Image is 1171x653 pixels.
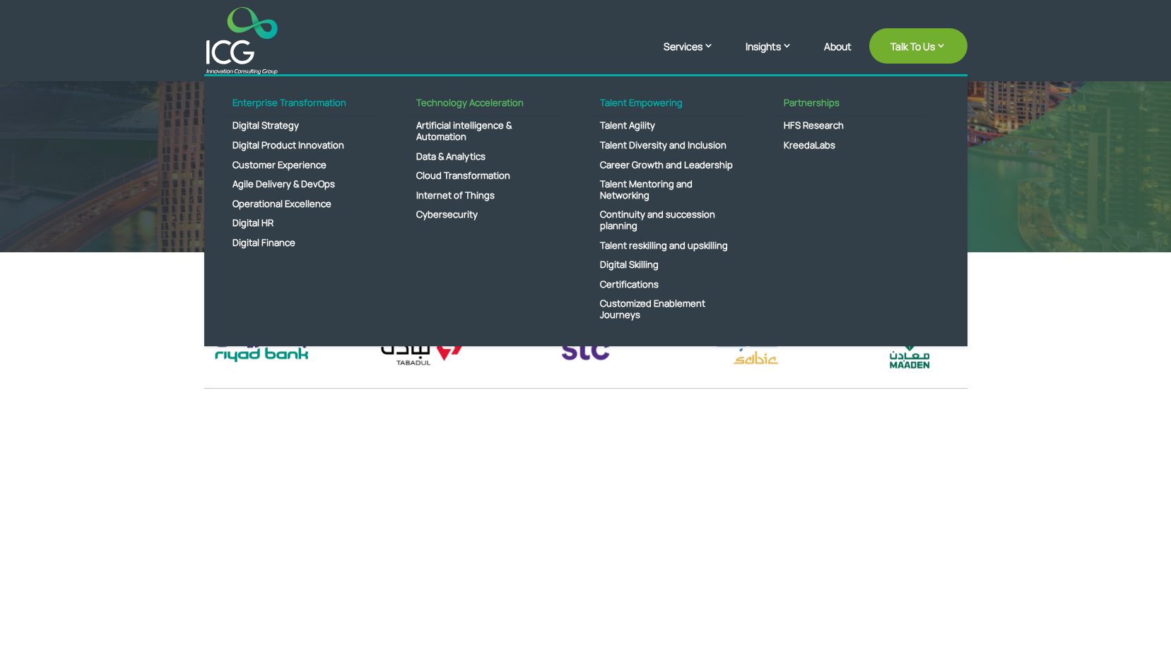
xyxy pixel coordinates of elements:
[218,98,381,117] a: Enterprise Transformation
[690,324,805,373] img: sabic logo
[586,155,748,175] a: Career Growth and Leadership
[218,155,381,175] a: Customer Experience
[218,233,381,253] a: Digital Finance
[936,500,1171,653] div: Widget de chat
[852,324,967,372] div: 9 / 17
[402,116,565,146] a: Artificial intelligence & Automation
[402,98,565,117] a: Technology Acceleration
[770,136,932,155] a: KreedaLabs
[586,98,748,117] a: Talent Empowering
[528,324,643,372] div: 7 / 17
[218,194,381,214] a: Operational Excellence
[204,324,319,372] img: riyad bank
[869,28,967,64] a: Talk To Us
[402,147,565,167] a: Data & Analytics
[586,275,748,295] a: Certifications
[204,324,319,372] div: 5 / 17
[586,136,748,155] a: Talent Diversity and Inclusion
[218,116,381,136] a: Digital Strategy
[218,213,381,233] a: Digital HR
[770,116,932,136] a: HFS Research
[852,324,967,372] img: maaden logo
[586,116,748,136] a: Talent Agility
[366,324,481,372] div: 6 / 17
[586,255,748,275] a: Digital Skilling
[528,324,643,372] img: stc logo
[586,294,748,324] a: Customized Enablement Journeys
[770,98,932,117] a: Partnerships
[824,41,852,74] a: About
[586,175,748,205] a: Talent Mentoring and Networking
[218,136,381,155] a: Digital Product Innovation
[936,500,1171,653] iframe: Chat Widget
[402,166,565,186] a: Cloud Transformation
[366,324,481,372] img: tabadul logo
[206,7,278,74] img: ICG
[586,236,748,256] a: Talent reskilling and upskilling
[586,205,748,235] a: Continuity and succession planning
[746,39,806,74] a: Insights
[664,39,728,74] a: Services
[402,205,565,225] a: Cybersecurity
[218,175,381,194] a: Agile Delivery & DevOps
[690,324,805,373] div: 8 / 17
[402,186,565,206] a: Internet of Things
